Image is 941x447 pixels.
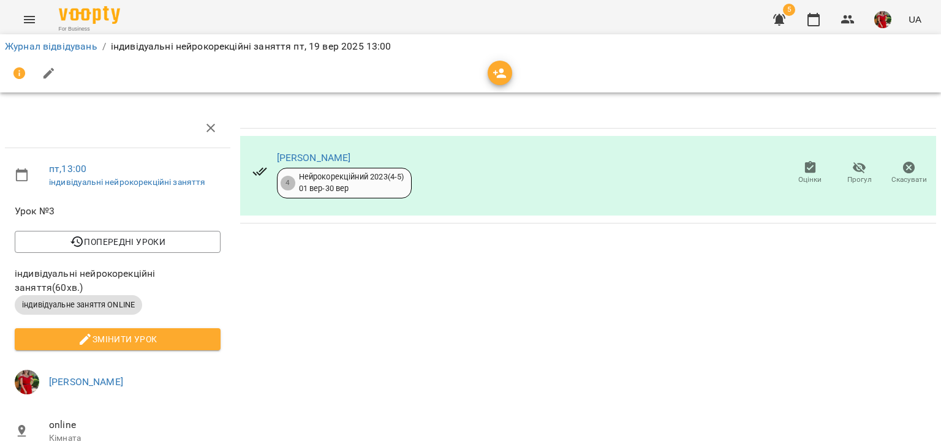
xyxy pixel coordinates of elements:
img: Voopty Logo [59,6,120,24]
div: 4 [281,176,295,190]
span: Прогул [847,175,872,185]
button: UA [904,8,926,31]
span: online [49,418,221,432]
img: 231207409d8b35f44da8599795c797be.jpg [874,11,891,28]
a: індивідуальні нейрокорекційні заняття [49,177,205,187]
p: індивідуальні нейрокорекційні заняття пт, 19 вер 2025 13:00 [111,39,391,54]
a: [PERSON_NAME] [277,152,351,163]
span: 5 [783,4,795,16]
button: Змінити урок [15,328,221,350]
span: Скасувати [891,175,927,185]
span: Змінити урок [25,332,211,347]
span: Урок №3 [15,204,221,219]
span: UA [909,13,921,26]
li: / [102,39,106,54]
button: Оцінки [785,156,835,190]
span: For Business [59,25,120,33]
button: Попередні уроки [15,231,221,253]
span: Попередні уроки [25,235,211,249]
a: [PERSON_NAME] [49,376,123,388]
p: Кімната [49,432,221,445]
span: індивідуальні нейрокорекційні заняття ( 60 хв. ) [15,266,221,295]
nav: breadcrumb [5,39,936,54]
button: Скасувати [884,156,934,190]
a: пт , 13:00 [49,163,86,175]
span: індивідуальне заняття ONLINE [15,299,142,310]
a: Журнал відвідувань [5,40,97,52]
button: Menu [15,5,44,34]
span: Оцінки [798,175,822,185]
button: Прогул [835,156,885,190]
img: 231207409d8b35f44da8599795c797be.jpg [15,370,39,394]
div: Нейрокорекційний 2023(4-5) 01 вер - 30 вер [299,171,404,194]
